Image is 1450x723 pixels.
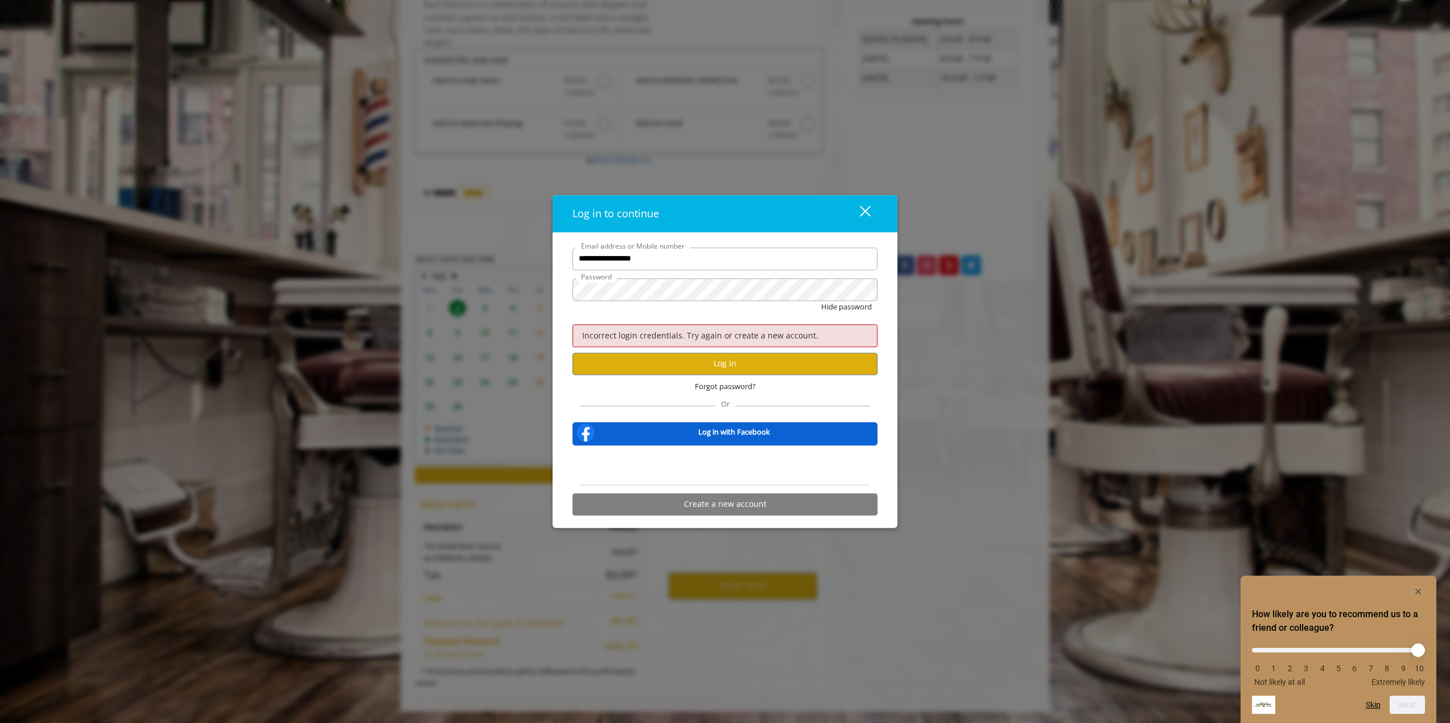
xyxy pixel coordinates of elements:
button: close dialog [839,202,878,225]
button: Hide survey [1411,585,1425,598]
li: 4 [1317,664,1328,673]
button: Create a new account [572,493,878,515]
div: close dialog [847,205,870,222]
button: Skip [1366,700,1381,709]
li: 1 [1268,664,1279,673]
button: Hide password [821,301,872,313]
input: Email address or Mobile number [572,247,878,270]
span: Forgot password? [695,381,756,393]
b: Log in with Facebook [698,427,770,439]
li: 10 [1414,664,1425,673]
span: Extremely likely [1371,677,1425,687]
li: 6 [1349,664,1360,673]
div: How likely are you to recommend us to a friend or colleague? Select an option from 0 to 10, with ... [1252,585,1425,714]
label: Email address or Mobile number [575,241,690,251]
button: Log in [572,353,878,375]
li: 9 [1398,664,1409,673]
li: 0 [1252,664,1263,673]
li: 5 [1333,664,1344,673]
li: 2 [1284,664,1296,673]
button: Next question [1390,696,1425,714]
span: Not likely at all [1254,677,1305,687]
span: Or [715,399,735,409]
h2: How likely are you to recommend us to a friend or colleague? Select an option from 0 to 10, with ... [1252,608,1425,635]
span: Incorrect login credentials. Try again or create a new account. [582,330,818,341]
iframe: Sign in with Google Button [668,453,783,478]
div: How likely are you to recommend us to a friend or colleague? Select an option from 0 to 10, with ... [1252,639,1425,687]
span: Log in to continue [572,206,659,220]
label: Password [575,271,617,282]
img: facebook-logo [574,421,597,444]
li: 8 [1381,664,1393,673]
input: Password [572,278,878,301]
li: 7 [1365,664,1377,673]
li: 3 [1300,664,1312,673]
